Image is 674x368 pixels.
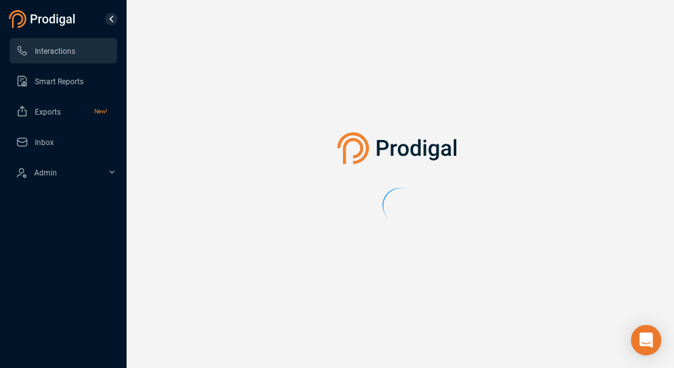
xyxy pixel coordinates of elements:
[9,129,117,155] li: Inbox
[16,38,107,63] a: Interactions
[9,99,117,124] li: Exports
[631,325,661,355] div: Open Intercom Messenger
[35,47,75,56] span: Interactions
[9,38,117,63] li: Interactions
[34,168,57,177] span: Admin
[16,99,107,124] a: ExportsNew!
[16,68,107,94] a: Smart Reports
[337,132,463,164] img: prodigal-logo
[16,129,107,155] a: Inbox
[35,108,61,117] span: Exports
[94,99,107,124] span: New!
[9,68,117,94] li: Smart Reports
[35,138,54,147] span: Inbox
[35,77,84,86] span: Smart Reports
[9,10,78,28] img: prodigal-logo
